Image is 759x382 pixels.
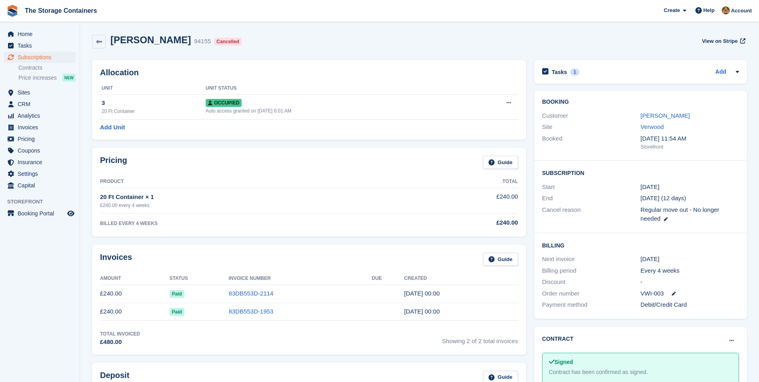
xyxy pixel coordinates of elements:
[641,112,690,119] a: [PERSON_NAME]
[100,82,206,95] th: Unit
[722,6,730,14] img: Kirsty Simpson
[228,290,273,297] a: 83DB553D-2114
[731,7,752,15] span: Account
[641,266,739,275] div: Every 4 weeks
[4,168,76,179] a: menu
[542,134,641,151] div: Booked
[18,28,66,40] span: Home
[228,272,372,285] th: Invoice Number
[18,157,66,168] span: Insurance
[18,52,66,63] span: Subscriptions
[100,303,170,321] td: £240.00
[170,272,229,285] th: Status
[552,68,567,76] h2: Tasks
[641,277,739,287] div: -
[4,87,76,98] a: menu
[18,180,66,191] span: Capital
[100,156,127,169] h2: Pricing
[641,134,739,143] div: [DATE] 11:54 AM
[4,28,76,40] a: menu
[404,308,440,315] time: 2025-07-10 23:00:50 UTC
[18,122,66,133] span: Invoices
[206,99,242,107] span: Occupied
[4,208,76,219] a: menu
[100,272,170,285] th: Amount
[18,133,66,145] span: Pricing
[110,34,191,45] h2: [PERSON_NAME]
[4,110,76,121] a: menu
[549,368,732,376] div: Contract has been confirmed as signed.
[404,290,440,297] time: 2025-08-07 23:00:56 UTC
[18,87,66,98] span: Sites
[641,255,739,264] div: [DATE]
[100,338,140,347] div: £480.00
[549,358,732,366] div: Signed
[66,209,76,218] a: Preview store
[542,123,641,132] div: Site
[715,68,726,77] a: Add
[100,68,518,77] h2: Allocation
[641,195,686,201] span: [DATE] (12 days)
[18,145,66,156] span: Coupons
[570,68,579,76] div: 1
[641,183,659,192] time: 2025-07-10 23:00:00 UTC
[542,194,641,203] div: End
[4,99,76,110] a: menu
[542,169,739,177] h2: Subscription
[702,37,737,45] span: View on Stripe
[4,133,76,145] a: menu
[542,111,641,121] div: Customer
[18,74,57,82] span: Price increases
[641,289,664,298] span: VWI-003
[206,82,467,95] th: Unit Status
[542,277,641,287] div: Discount
[62,74,76,82] div: NEW
[542,255,641,264] div: Next invoice
[102,108,206,115] div: 20 Ft Container
[100,175,404,188] th: Product
[372,272,404,285] th: Due
[100,202,404,209] div: £240.00 every 4 weeks
[4,145,76,156] a: menu
[404,188,518,213] td: £240.00
[170,290,184,298] span: Paid
[542,300,641,310] div: Payment method
[4,157,76,168] a: menu
[18,168,66,179] span: Settings
[18,208,66,219] span: Booking Portal
[100,220,404,227] div: BILLED EVERY 4 WEEKS
[7,198,80,206] span: Storefront
[404,272,518,285] th: Created
[214,38,242,46] div: Cancelled
[542,241,739,249] h2: Billing
[18,110,66,121] span: Analytics
[699,34,747,48] a: View on Stripe
[442,330,518,347] span: Showing 2 of 2 total invoices
[22,4,100,17] a: The Storage Containers
[4,180,76,191] a: menu
[641,123,664,130] a: Verwood
[664,6,680,14] span: Create
[641,300,739,310] div: Debit/Credit Card
[100,285,170,303] td: £240.00
[641,206,719,222] span: Regular move out - No longer needed
[206,107,467,115] div: Auto access granted on [DATE] 6:01 AM
[703,6,715,14] span: Help
[100,193,404,202] div: 20 Ft Container × 1
[542,266,641,275] div: Billing period
[4,40,76,51] a: menu
[100,123,125,132] a: Add Unit
[18,64,76,72] a: Contracts
[404,175,518,188] th: Total
[100,330,140,338] div: Total Invoiced
[542,183,641,192] div: Start
[483,253,518,266] a: Guide
[18,73,76,82] a: Price increases NEW
[542,289,641,298] div: Order number
[542,205,641,223] div: Cancel reason
[542,335,574,343] h2: Contract
[18,99,66,110] span: CRM
[18,40,66,51] span: Tasks
[542,99,739,105] h2: Booking
[228,308,273,315] a: 83DB553D-1953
